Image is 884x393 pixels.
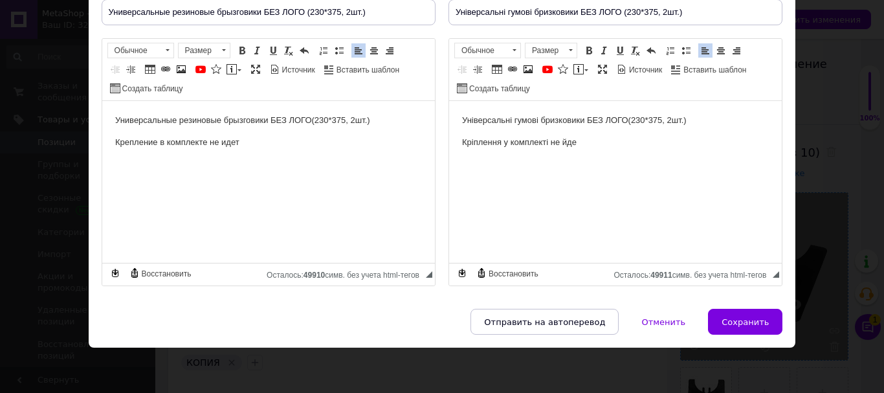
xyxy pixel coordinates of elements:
[490,62,504,76] a: Таблица
[681,65,746,76] span: Вставить шаблон
[722,317,769,327] span: Сохранить
[455,62,469,76] a: Уменьшить отступ
[426,271,432,278] span: Перетащите для изменения размера
[628,43,643,58] a: Убрать форматирование
[595,62,610,76] a: Развернуть
[102,101,435,263] iframe: Визуальный текстовый редактор, 5B1577EC-47C0-45C8-BF6A-3C0E1339FE5A
[332,43,346,58] a: Вставить / удалить маркированный список
[613,43,627,58] a: Подчеркнутый (Ctrl+U)
[484,317,605,327] span: Отправить на автоперевод
[454,43,521,58] a: Обычное
[698,43,713,58] a: По левому краю
[13,13,459,27] p: Универсальные резиновые брызговики ЛОГО 4 WD (230*375, 2шт.)
[521,62,535,76] a: Изображение
[304,271,325,280] span: 49910
[556,62,570,76] a: Вставить иконку
[108,62,122,76] a: Уменьшить отступ
[120,84,183,95] span: Создать таблицу
[108,266,122,280] a: Сделать резервную копию сейчас
[143,62,157,76] a: Таблица
[250,43,265,58] a: Курсив (Ctrl+I)
[628,309,699,335] button: Отменить
[525,43,577,58] a: Размер
[467,84,530,95] span: Создать таблицу
[267,267,426,280] div: Подсчет символов
[582,43,596,58] a: Полужирный (Ctrl+B)
[615,62,664,76] a: Источник
[249,62,263,76] a: Развернуть
[351,43,366,58] a: По левому краю
[773,271,779,278] span: Перетащите для изменения размера
[193,62,208,76] a: Добавить видео с YouTube
[470,309,619,335] button: Отправить на автоперевод
[209,62,223,76] a: Вставить иконку
[470,62,485,76] a: Увеличить отступ
[322,62,401,76] a: Вставить шаблон
[525,43,564,58] span: Размер
[13,13,459,49] body: Визуальный текстовый редактор, C76EDA0D-E4AD-40BC-BA48-1B76499F3800
[650,271,672,280] span: 49911
[487,269,538,280] span: Восстановить
[107,43,174,58] a: Обычное
[159,62,173,76] a: Вставить/Редактировать ссылку (Ctrl+L)
[644,43,658,58] a: Отменить (Ctrl+Z)
[127,266,193,280] a: Восстановить
[268,62,317,76] a: Источник
[505,62,520,76] a: Вставить/Редактировать ссылку (Ctrl+L)
[679,43,693,58] a: Вставить / удалить маркированный список
[449,101,782,263] iframe: Визуальный текстовый редактор, 6AD907C7-2505-4BBB-BF11-F2381594A6CA
[140,269,192,280] span: Восстановить
[13,35,459,49] p: Крепление в комплекте не идет
[540,62,555,76] a: Добавить видео с YouTube
[663,43,678,58] a: Вставить / удалить нумерованный список
[474,266,540,280] a: Восстановить
[108,43,161,58] span: Обычное
[714,43,728,58] a: По центру
[178,43,230,58] a: Размер
[225,62,243,76] a: Вставить сообщение
[597,43,612,58] a: Курсив (Ctrl+I)
[708,309,782,335] button: Сохранить
[641,317,685,327] span: Отменить
[235,43,249,58] a: Полужирный (Ctrl+B)
[382,43,397,58] a: По правому краю
[297,43,311,58] a: Отменить (Ctrl+Z)
[335,65,399,76] span: Вставить шаблон
[179,43,217,58] span: Размер
[627,65,662,76] span: Источник
[280,65,315,76] span: Источник
[266,43,280,58] a: Подчеркнутый (Ctrl+U)
[108,81,185,95] a: Создать таблицу
[455,81,532,95] a: Создать таблицу
[455,43,508,58] span: Обычное
[316,43,331,58] a: Вставить / удалить нумерованный список
[729,43,744,58] a: По правому краю
[455,266,469,280] a: Сделать резервную копию сейчас
[124,62,138,76] a: Увеличить отступ
[174,62,188,76] a: Изображение
[367,43,381,58] a: По центру
[613,267,773,280] div: Подсчет символов
[571,62,590,76] a: Вставить сообщение
[669,62,748,76] a: Вставить шаблон
[282,43,296,58] a: Убрать форматирование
